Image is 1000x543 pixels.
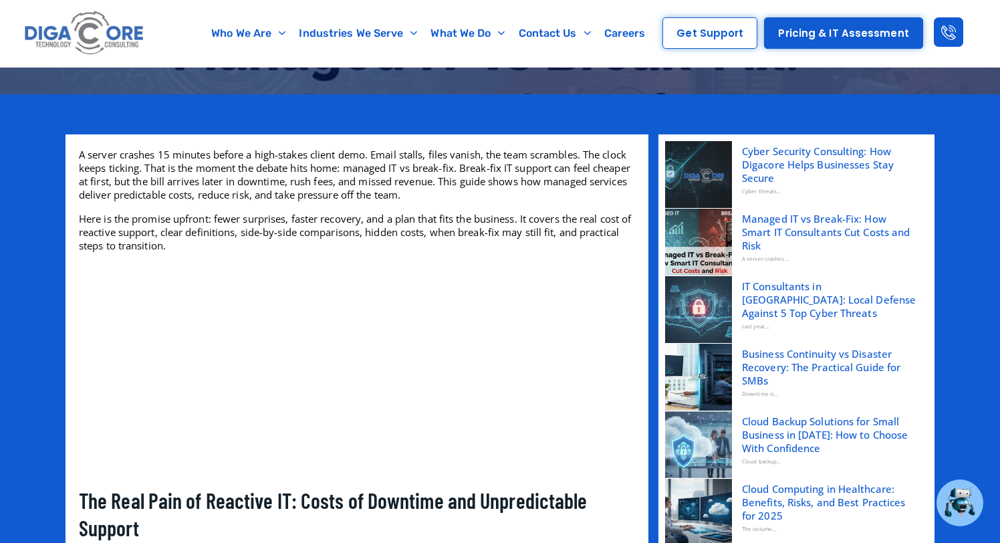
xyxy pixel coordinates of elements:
[665,411,732,478] img: Best Cloud Backup Solutions for Small Business in 2025
[742,212,918,252] a: Managed IT vs Break-Fix: How Smart IT Consultants Cut Costs and Risk
[665,276,732,343] img: IT Consultants in NJ
[778,28,908,38] span: Pricing & IT Assessment
[742,455,918,468] div: Cloud backup...
[424,18,511,49] a: What We Do
[742,252,918,265] div: A server crashes...
[742,185,918,198] div: Cyber threats...
[742,320,918,333] div: Last year,...
[742,144,918,185] a: Cyber Security Consulting: How Digacore Helps Businesses Stay Secure
[742,280,918,320] a: IT Consultants in [GEOGRAPHIC_DATA]: Local Defense Against 5 Top Cyber Threats
[742,347,918,387] a: Business Continuity vs Disaster Recovery: The Practical Guide for SMBs
[512,18,598,49] a: Contact Us
[676,28,743,38] span: Get Support
[79,487,635,542] h2: The Real Pain of Reactive IT: Costs of Downtime and Unpredictable Support
[742,387,918,401] div: Downtime is...
[201,18,656,49] nav: Menu
[205,18,292,49] a: Who We Are
[598,18,652,49] a: Careers
[292,18,424,49] a: Industries We Serve
[742,522,918,536] div: The volume...
[665,209,732,276] img: Managed IT vs Break-Fix
[79,148,635,201] p: A server crashes 15 minutes before a high-stakes client demo. Email stalls, files vanish, the tea...
[742,482,918,522] a: Cloud Computing in Healthcare: Benefits, Risks, and Best Practices for 2025
[665,344,732,411] img: Business Continuity Vs. Disaster Recovery
[79,212,635,252] p: Here is the promise upfront: fewer surprises, faster recovery, and a plan that fits the business....
[742,415,918,455] a: Cloud Backup Solutions for Small Business in [DATE]: How to Choose With Confidence
[665,141,732,208] img: Cyber Security Consulting
[764,17,922,49] a: Pricing & IT Assessment
[79,263,635,473] iframe: YouTube video player
[662,17,757,49] a: Get Support
[21,7,148,60] img: Digacore logo 1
